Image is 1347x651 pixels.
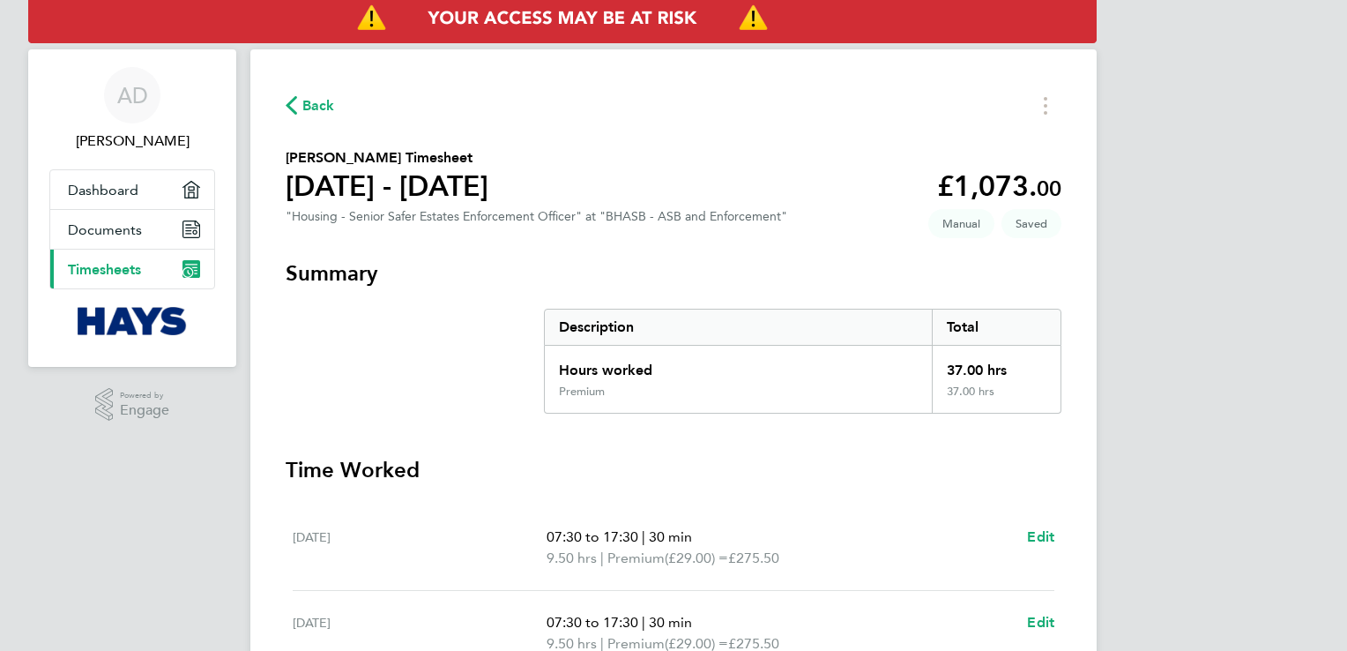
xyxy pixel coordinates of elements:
a: Go to home page [49,307,215,335]
h3: Time Worked [286,456,1061,484]
div: [DATE] [293,527,547,569]
span: Edit [1027,614,1054,631]
app-decimal: £1,073. [937,169,1061,203]
span: AD [117,84,148,107]
a: AD[PERSON_NAME] [49,67,215,152]
a: Dashboard [50,170,214,209]
span: Back [302,95,335,116]
span: 07:30 to 17:30 [547,614,638,631]
a: Documents [50,210,214,249]
span: This timesheet was manually created. [928,209,994,238]
span: | [642,528,645,545]
img: hays-logo-retina.png [78,307,188,335]
h3: Summary [286,259,1061,288]
span: 07:30 to 17:30 [547,528,638,545]
span: Dashboard [68,182,138,198]
span: 00 [1037,176,1061,201]
nav: Main navigation [28,49,236,367]
div: 37.00 hrs [932,385,1060,413]
span: This timesheet is Saved. [1001,209,1061,238]
a: Edit [1027,612,1054,633]
span: Documents [68,221,142,238]
a: Powered byEngage [95,388,170,422]
span: Premium [607,548,665,569]
div: Hours worked [545,346,932,385]
span: £275.50 [728,550,779,566]
h1: [DATE] - [DATE] [286,168,488,204]
button: Timesheets Menu [1030,92,1061,119]
div: 37.00 hrs [932,346,1060,385]
div: Summary [544,309,1061,414]
span: 30 min [649,614,692,631]
div: Premium [559,385,605,399]
span: Powered by [120,388,169,403]
span: (£29.00) = [665,550,728,566]
div: "Housing - Senior Safer Estates Enforcement Officer" at "BHASB - ASB and Enforcement" [286,209,787,224]
span: 9.50 hrs [547,550,597,566]
span: Timesheets [68,261,141,278]
button: Back [286,94,335,116]
div: Description [545,310,932,345]
span: 30 min [649,528,692,545]
span: Engage [120,403,169,418]
a: Timesheets [50,250,214,288]
div: Total [932,310,1060,345]
span: Edit [1027,528,1054,545]
h2: [PERSON_NAME] Timesheet [286,147,488,168]
span: | [600,550,604,566]
span: Aasiya Dudha [49,131,215,152]
span: | [642,614,645,631]
a: Edit [1027,527,1054,548]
